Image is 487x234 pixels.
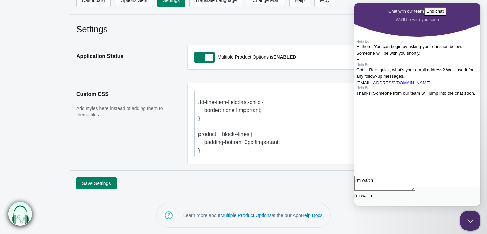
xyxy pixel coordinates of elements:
[76,45,174,67] h2: Application Status
[216,52,404,62] p: Multiple Product Options is
[76,177,117,189] button: Save Settings
[301,213,323,218] a: Help Docs
[76,83,174,105] h2: Custom CSS
[194,90,404,157] textarea: .pio-multiple-options .td-line-item-field > label { width: 30% !important; display: inline-block;...
[76,23,411,35] h2: Settings
[460,211,480,231] iframe: Help Scout Beacon - Close
[183,212,324,219] p: Learn more about at the our App .
[8,202,32,226] img: bxm.png
[220,213,272,218] a: Multiple Product Options
[354,3,480,206] iframe: Help Scout Beacon - Live Chat, Contact Form, and Knowledge Base
[76,105,174,118] p: Add styles here instead of adding them to theme files.
[273,54,296,60] b: ENABLED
